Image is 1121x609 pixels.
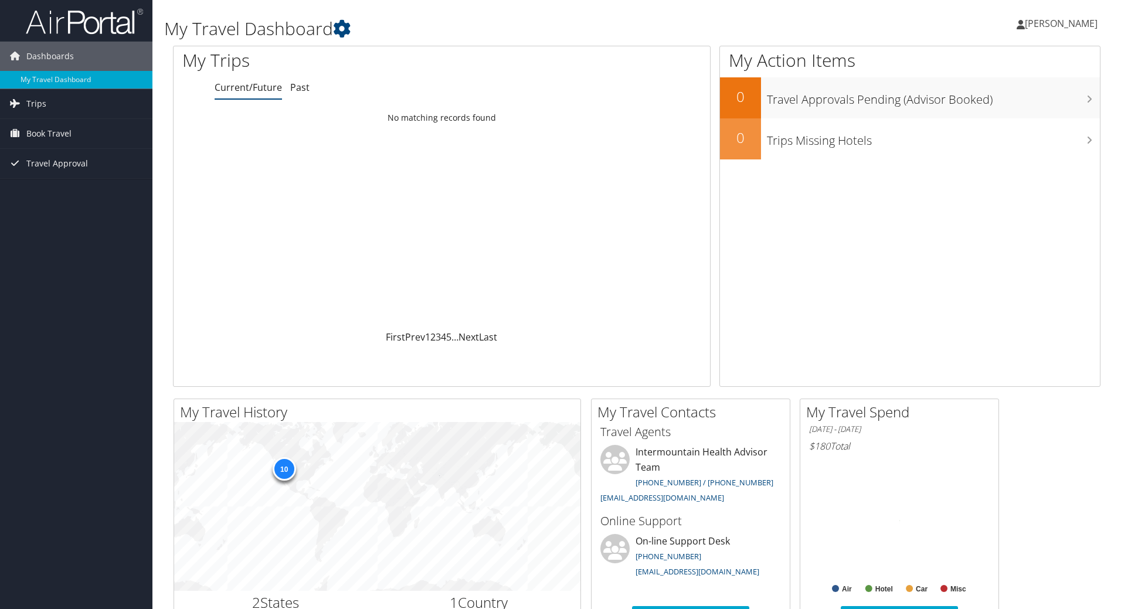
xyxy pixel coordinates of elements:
h6: Total [809,440,990,453]
h2: My Travel History [180,402,580,422]
a: 5 [446,331,451,343]
li: Intermountain Health Advisor Team [595,445,787,508]
h6: [DATE] - [DATE] [809,424,990,435]
h2: My Travel Spend [806,402,998,422]
span: [PERSON_NAME] [1025,17,1098,30]
span: Dashboards [26,42,74,71]
h3: Trips Missing Hotels [767,127,1100,149]
h1: My Travel Dashboard [164,16,794,41]
span: … [451,331,458,343]
text: Hotel [875,585,893,593]
a: [PHONE_NUMBER] / [PHONE_NUMBER] [636,477,773,488]
a: Last [479,331,497,343]
a: 4 [441,331,446,343]
h2: 0 [720,87,761,107]
td: No matching records found [174,107,710,128]
text: Air [842,585,852,593]
h1: My Trips [182,48,478,73]
a: 2 [430,331,436,343]
a: First [386,331,405,343]
a: 0Travel Approvals Pending (Advisor Booked) [720,77,1100,118]
a: Next [458,331,479,343]
a: Prev [405,331,425,343]
h2: My Travel Contacts [597,402,790,422]
text: Misc [950,585,966,593]
a: 0Trips Missing Hotels [720,118,1100,159]
div: 10 [272,457,295,481]
span: Travel Approval [26,149,88,178]
h2: 0 [720,128,761,148]
a: [PHONE_NUMBER] [636,551,701,562]
span: Book Travel [26,119,72,148]
h3: Online Support [600,513,781,529]
a: Current/Future [215,81,282,94]
a: 3 [436,331,441,343]
a: Past [290,81,310,94]
h3: Travel Agents [600,424,781,440]
span: $180 [809,440,830,453]
a: [PERSON_NAME] [1017,6,1109,41]
img: airportal-logo.png [26,8,143,35]
a: [EMAIL_ADDRESS][DOMAIN_NAME] [600,492,724,503]
a: 1 [425,331,430,343]
text: Car [916,585,928,593]
span: Trips [26,89,46,118]
a: [EMAIL_ADDRESS][DOMAIN_NAME] [636,566,759,577]
h1: My Action Items [720,48,1100,73]
h3: Travel Approvals Pending (Advisor Booked) [767,86,1100,108]
li: On-line Support Desk [595,534,787,582]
